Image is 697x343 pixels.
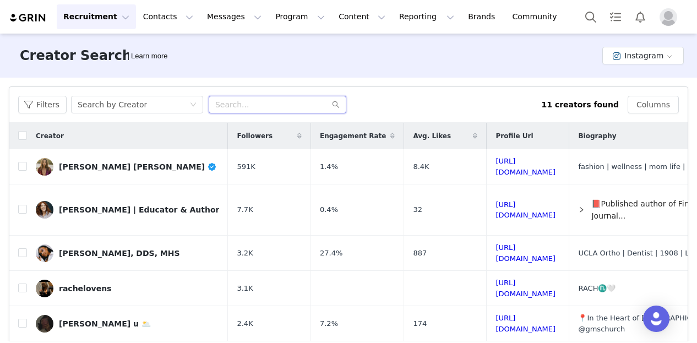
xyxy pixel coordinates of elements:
[643,306,669,332] div: Open Intercom Messenger
[36,244,219,262] a: [PERSON_NAME], DDS, MHS
[578,284,616,292] span: RACH♏️🤍
[18,96,67,113] button: Filters
[237,318,253,329] span: 2.4K
[36,315,219,333] a: [PERSON_NAME] u 🌥️
[237,204,253,215] span: 7.7K
[237,248,253,259] span: 3.2K
[59,284,111,293] div: rachelovens
[200,4,268,29] button: Messages
[209,96,346,113] input: Search...
[320,204,338,215] span: 0.4%
[20,46,132,66] h3: Creator Search
[413,131,451,141] span: Avg. Likes
[320,131,386,141] span: Engagement Rate
[36,201,53,219] img: v2
[653,8,688,26] button: Profile
[36,244,53,262] img: v2
[579,4,603,29] button: Search
[495,157,556,176] a: [URL][DOMAIN_NAME]
[36,280,53,297] img: v2
[602,47,684,64] button: Instagram
[413,318,427,329] span: 174
[320,161,338,172] span: 1.4%
[332,101,340,108] i: icon: search
[36,158,219,176] a: [PERSON_NAME] [PERSON_NAME]
[495,131,533,141] span: Profile Url
[59,162,217,171] div: [PERSON_NAME] [PERSON_NAME]
[59,205,219,214] div: [PERSON_NAME] | Educator & Author
[59,249,180,258] div: [PERSON_NAME], DDS, MHS
[36,158,53,176] img: v2
[190,101,197,109] i: icon: down
[628,96,679,113] button: Columns
[413,248,427,259] span: 887
[332,4,392,29] button: Content
[78,96,147,113] div: Search by Creator
[320,248,342,259] span: 27.4%
[36,280,219,297] a: rachelovens
[129,51,170,62] div: Tooltip anchor
[461,4,505,29] a: Brands
[628,4,652,29] button: Notifications
[578,206,585,213] i: icon: right
[578,131,616,141] span: Biography
[237,131,273,141] span: Followers
[237,161,255,172] span: 591K
[59,319,151,328] div: [PERSON_NAME] u 🌥️
[413,204,422,215] span: 32
[9,13,47,23] img: grin logo
[320,318,338,329] span: 7.2%
[495,314,556,333] a: [URL][DOMAIN_NAME]
[495,279,556,298] a: [URL][DOMAIN_NAME]
[495,243,556,263] a: [URL][DOMAIN_NAME]
[495,200,556,220] a: [URL][DOMAIN_NAME]
[36,131,64,141] span: Creator
[541,99,619,111] div: 11 creators found
[393,4,461,29] button: Reporting
[237,283,253,294] span: 3.1K
[269,4,331,29] button: Program
[603,4,628,29] a: Tasks
[57,4,136,29] button: Recruitment
[660,8,677,26] img: placeholder-profile.jpg
[506,4,569,29] a: Community
[36,315,53,333] img: v2
[36,201,219,219] a: [PERSON_NAME] | Educator & Author
[137,4,200,29] button: Contacts
[413,161,429,172] span: 8.4K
